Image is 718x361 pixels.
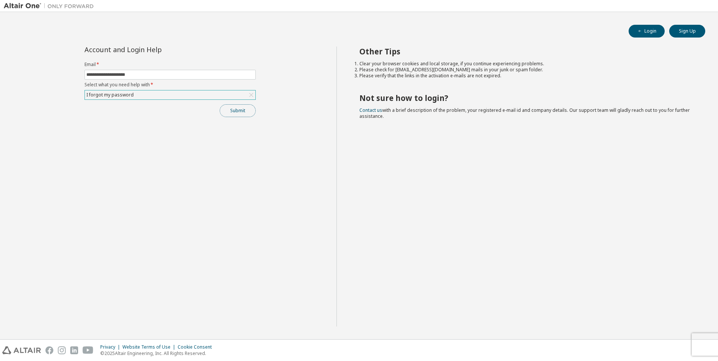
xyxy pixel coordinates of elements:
img: altair_logo.svg [2,346,41,354]
button: Login [629,25,665,38]
img: instagram.svg [58,346,66,354]
button: Sign Up [669,25,705,38]
span: with a brief description of the problem, your registered e-mail id and company details. Our suppo... [359,107,690,119]
h2: Not sure how to login? [359,93,692,103]
label: Select what you need help with [84,82,256,88]
label: Email [84,62,256,68]
button: Submit [220,104,256,117]
div: I forgot my password [85,90,255,99]
div: Cookie Consent [178,344,216,350]
li: Clear your browser cookies and local storage, if you continue experiencing problems. [359,61,692,67]
li: Please check for [EMAIL_ADDRESS][DOMAIN_NAME] mails in your junk or spam folder. [359,67,692,73]
div: I forgot my password [85,91,135,99]
p: © 2025 Altair Engineering, Inc. All Rights Reserved. [100,350,216,356]
div: Privacy [100,344,122,350]
a: Contact us [359,107,382,113]
div: Account and Login Help [84,47,222,53]
li: Please verify that the links in the activation e-mails are not expired. [359,73,692,79]
img: linkedin.svg [70,346,78,354]
img: Altair One [4,2,98,10]
h2: Other Tips [359,47,692,56]
div: Website Terms of Use [122,344,178,350]
img: facebook.svg [45,346,53,354]
img: youtube.svg [83,346,94,354]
